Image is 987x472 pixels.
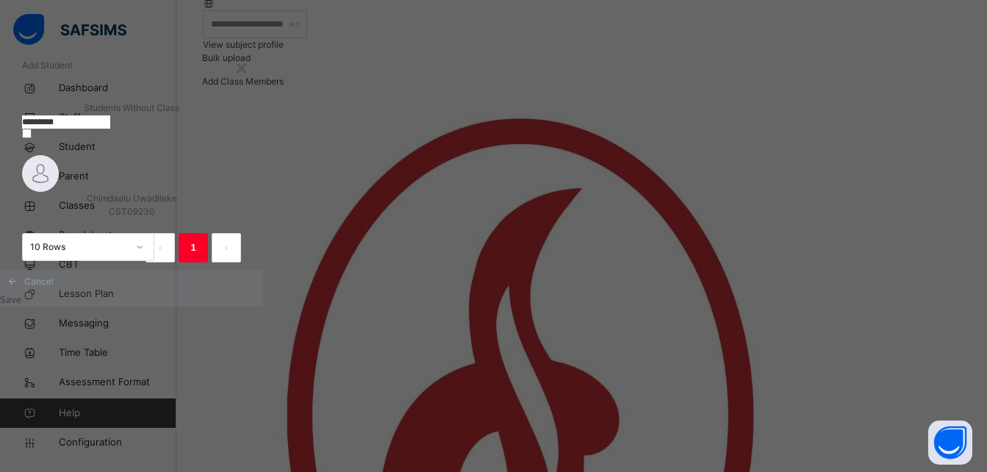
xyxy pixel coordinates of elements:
[179,233,208,262] li: 1
[146,233,175,262] button: prev page
[87,193,177,204] span: Chimdaalu Uwadileke
[84,102,179,113] span: Students Without Class
[186,238,200,257] a: 1
[22,155,59,192] img: default.svg
[22,205,241,218] span: CST09230
[146,233,175,262] li: 上一页
[928,421,972,465] button: Open asap
[22,60,73,71] span: Add Student
[234,51,248,82] div: ×
[212,233,241,262] li: 下一页
[30,240,127,254] div: 10 Rows
[24,275,54,288] span: Cancel
[212,233,241,262] button: next page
